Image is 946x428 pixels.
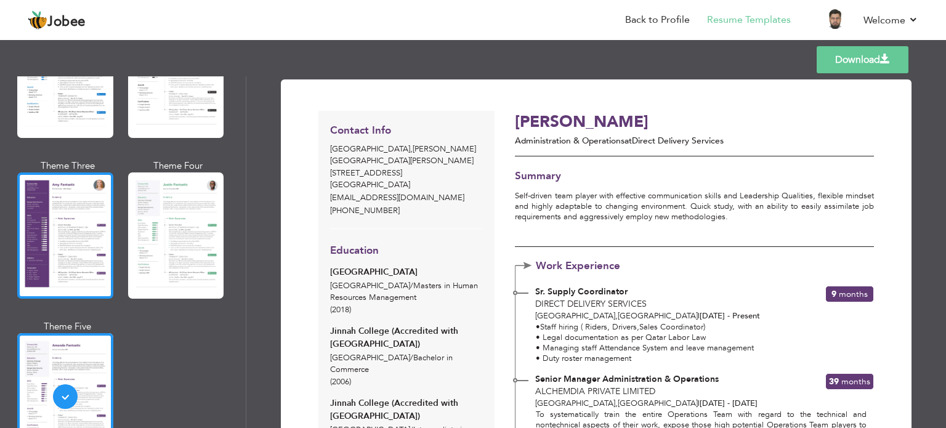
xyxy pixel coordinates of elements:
[515,322,873,364] div: •Staff hiring ( Riders, Drivers,Sales Coordinator) • Legal documentation as per Qatar Labor Law •...
[535,386,655,397] span: Alchemdia Private Limited
[330,245,483,257] h3: Education
[131,159,227,172] div: Theme Four
[535,286,628,297] span: Sr. Supply Coordinator
[535,398,698,409] span: [GEOGRAPHIC_DATA] [GEOGRAPHIC_DATA]
[330,143,483,192] p: [GEOGRAPHIC_DATA] [PERSON_NAME][GEOGRAPHIC_DATA][PERSON_NAME][STREET_ADDRESS] [GEOGRAPHIC_DATA]
[535,298,647,310] span: Direct Delivery Services
[330,266,483,279] div: [GEOGRAPHIC_DATA]
[515,113,784,132] h3: [PERSON_NAME]
[410,352,413,363] span: /
[698,310,760,321] span: [DATE] - Present
[615,398,618,409] span: ,
[515,191,873,233] p: Self-driven team player with effective communication skills and Leadership Qualities, flexible mi...
[330,304,351,315] span: (2018)
[330,325,483,350] div: Jinnah College (Accredited with [GEOGRAPHIC_DATA])
[698,398,758,409] span: [DATE] - [DATE]
[20,320,116,333] div: Theme Five
[330,125,483,137] h3: Contact Info
[330,397,483,422] div: Jinnah College (Accredited with [GEOGRAPHIC_DATA])
[28,10,47,30] img: jobee.io
[20,159,116,172] div: Theme Three
[698,310,700,321] span: |
[330,352,453,376] span: [GEOGRAPHIC_DATA] Bachelor in Commerce
[330,205,483,217] p: [PHONE_NUMBER]
[535,373,719,385] span: Senior Manager Administration & Operations
[698,398,700,409] span: |
[330,280,478,304] span: [GEOGRAPHIC_DATA] Masters in Human Resources Management
[515,135,784,147] p: Administration & Operations Direct Delivery Services
[839,288,868,300] span: Months
[28,10,86,30] a: Jobee
[625,13,690,27] a: Back to Profile
[817,46,908,73] a: Download
[410,143,413,155] span: ,
[47,15,86,29] span: Jobee
[841,376,870,387] span: Months
[825,9,845,29] img: Profile Img
[707,13,791,27] a: Resume Templates
[410,280,413,291] span: /
[515,171,873,182] h3: Summary
[863,13,918,28] a: Welcome
[330,192,483,204] p: [EMAIL_ADDRESS][DOMAIN_NAME]
[330,376,351,387] span: (2006)
[829,376,839,387] span: 39
[535,310,698,321] span: [GEOGRAPHIC_DATA] [GEOGRAPHIC_DATA]
[615,310,618,321] span: ,
[536,260,640,272] span: Work Experience
[625,135,632,147] span: at
[831,288,836,300] span: 9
